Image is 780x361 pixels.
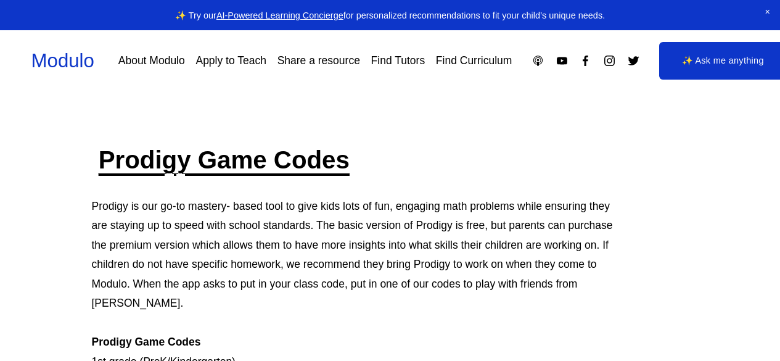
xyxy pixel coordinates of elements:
a: Find Curriculum [436,50,512,72]
a: Twitter [627,54,640,67]
strong: Prodigy Game Codes [91,336,200,348]
a: Facebook [579,54,592,67]
a: Apple Podcasts [532,54,544,67]
a: About Modulo [118,50,185,72]
a: Prodigy Game Codes [99,146,350,174]
a: Share a resource [277,50,360,72]
a: Find Tutors [371,50,425,72]
a: Apply to Teach [195,50,266,72]
a: YouTube [556,54,569,67]
a: AI-Powered Learning Concierge [216,10,343,20]
a: Instagram [603,54,616,67]
a: Modulo [31,50,94,72]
